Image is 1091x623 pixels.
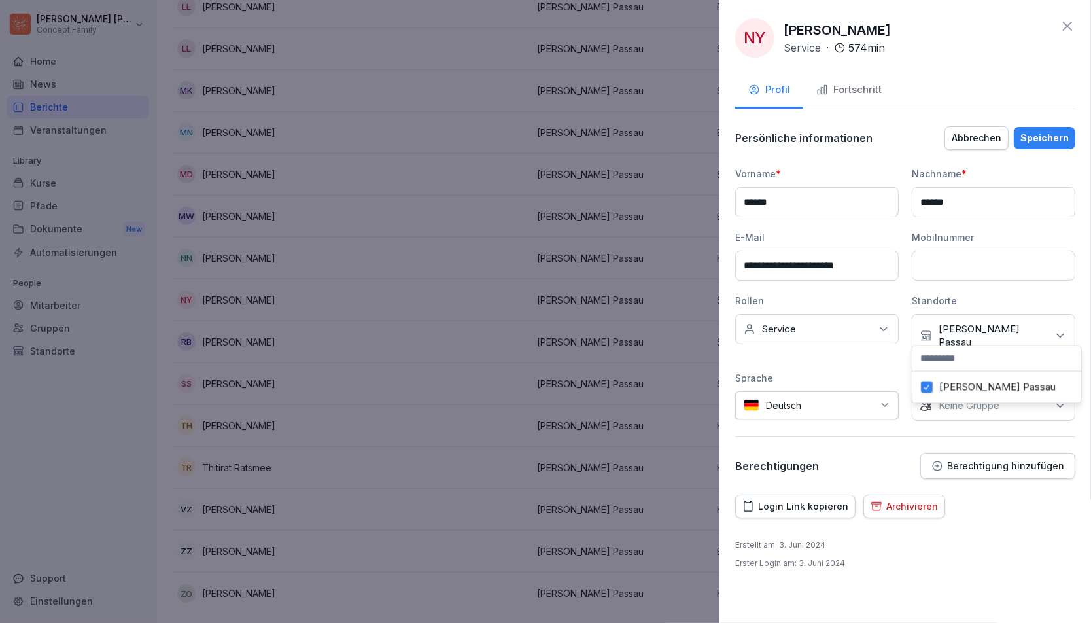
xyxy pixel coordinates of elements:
div: Profil [748,82,790,98]
p: Berechtigung hinzufügen [947,461,1064,471]
p: [PERSON_NAME] Passau [939,323,1047,349]
button: Profil [735,73,803,109]
button: Berechtigung hinzufügen [920,453,1075,479]
div: Deutsch [735,391,899,419]
button: Archivieren [863,495,945,518]
div: Sprache [735,371,899,385]
button: Speichern [1014,127,1075,149]
div: Speichern [1020,131,1069,145]
div: Nachname [912,167,1075,181]
div: · [784,40,885,56]
p: [PERSON_NAME] [784,20,891,40]
button: Abbrechen [944,126,1009,150]
div: Rollen [735,294,899,308]
div: Abbrechen [952,131,1001,145]
div: Login Link kopieren [742,499,848,514]
div: E-Mail [735,230,899,244]
p: Persönliche informationen [735,132,873,145]
label: [PERSON_NAME] Passau [939,382,1056,393]
div: Vorname [735,167,899,181]
div: Standorte [912,294,1075,308]
p: Service [762,323,796,336]
div: NY [735,18,774,58]
div: Archivieren [871,499,938,514]
button: Login Link kopieren [735,495,856,518]
button: Fortschritt [803,73,895,109]
p: Keine Gruppe [939,399,999,412]
p: Berechtigungen [735,459,819,472]
img: de.svg [744,399,759,412]
p: 574 min [848,40,885,56]
p: Erster Login am : 3. Juni 2024 [735,558,845,569]
div: Fortschritt [816,82,882,98]
p: Erstellt am : 3. Juni 2024 [735,539,825,551]
p: Service [784,40,821,56]
div: Mobilnummer [912,230,1075,244]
